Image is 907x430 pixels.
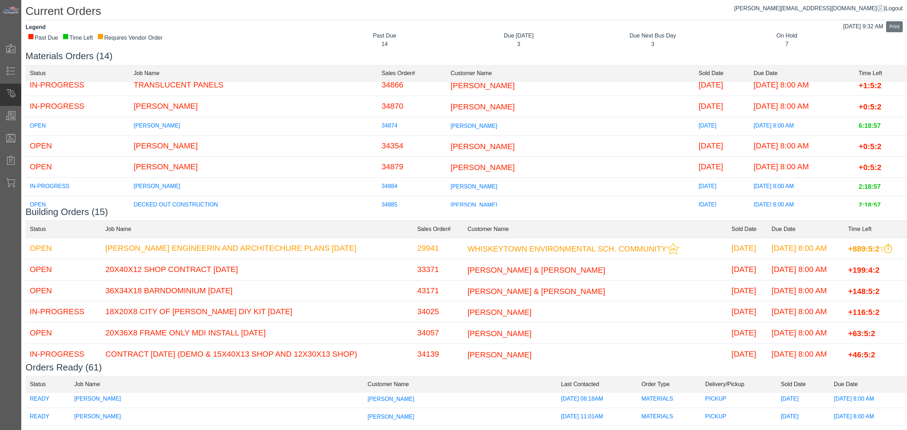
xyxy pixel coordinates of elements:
td: CONTRACT [DATE] (DEMO & 15X40X13 SHOP AND 12X30X13 SHOP) [101,344,413,365]
span: +0:5:2 [859,142,881,151]
td: Job Name [101,220,413,238]
td: [DATE] [694,75,749,96]
span: [PERSON_NAME] [451,102,515,111]
span: [PERSON_NAME] [451,183,497,189]
img: This customer should be prioritized [667,243,679,255]
td: [PERSON_NAME] ENGINEERIN AND ARCHITECHURE PLANS [DATE] [101,238,413,259]
td: OPEN [26,135,129,157]
td: [PERSON_NAME] [70,390,364,408]
div: Due Next Bus Day [591,32,714,40]
td: [DATE] [694,157,749,178]
td: OPEN [26,196,129,215]
div: Past Due [323,32,446,40]
td: 34866 [377,75,446,96]
td: 34057 [413,323,463,344]
span: +199:4:2 [848,266,880,275]
td: 34885 [377,196,446,215]
td: [DATE] 8:00 AM [830,390,907,408]
td: [DATE] 8:00 AM [767,259,844,280]
div: ■ [97,34,103,39]
div: | [734,4,903,13]
td: [PERSON_NAME] [129,96,377,117]
td: [DATE] 8:00 AM [749,75,855,96]
h3: Building Orders (15) [26,206,907,217]
span: 2:18:57 [859,202,881,209]
td: 43171 [413,280,463,301]
td: [DATE] [694,196,749,215]
strong: Legend [26,24,46,30]
img: This order should be prioritized [880,244,892,254]
td: Job Name [129,64,377,82]
td: 20X36X8 FRAME ONLY MDI INSTALL [DATE] [101,323,413,344]
td: [DATE] 8:00 AM [749,96,855,117]
div: 14 [323,40,446,49]
td: Customer Name [463,220,727,238]
span: +889:5:2 [848,244,880,253]
td: 33371 [413,259,463,280]
h3: Orders Ready (61) [26,362,907,373]
td: [DATE] [694,135,749,157]
td: 34874 [377,117,446,135]
span: [PERSON_NAME] [467,308,531,317]
span: [PERSON_NAME] [368,396,415,402]
td: [DATE] 11:01AM [557,408,637,426]
td: Status [26,64,129,82]
td: [DATE] [694,96,749,117]
td: [DATE] 8:00 AM [749,135,855,157]
td: OPEN [26,117,129,135]
span: [PERSON_NAME] [467,329,531,338]
td: [DATE] 8:00 AM [749,117,855,135]
td: [DATE] [777,408,830,426]
span: [PERSON_NAME] & [PERSON_NAME] [467,266,605,275]
td: [PERSON_NAME] [129,117,377,135]
td: [DATE] [727,323,767,344]
span: [PERSON_NAME] [467,350,531,359]
td: [PERSON_NAME] [129,178,377,196]
td: [PERSON_NAME] [129,157,377,178]
div: On Hold [725,32,849,40]
td: IN-PROGRESS [26,178,129,196]
td: MATERIALS [637,408,701,426]
td: Sold Date [694,64,749,82]
td: [DATE] 8:00 AM [749,196,855,215]
span: [DATE] 9:32 AM [843,23,884,29]
a: [PERSON_NAME][EMAIL_ADDRESS][DOMAIN_NAME] [734,5,884,11]
td: Due Date [767,220,844,238]
td: [DATE] 8:00 AM [767,280,844,301]
td: OPEN [26,323,101,344]
div: Time Left [62,34,93,42]
td: [DATE] [727,344,767,365]
td: Sales Order# [377,64,446,82]
span: [PERSON_NAME] [451,202,497,208]
td: 34879 [377,157,446,178]
td: Due Date [749,64,855,82]
td: OPEN [26,157,129,178]
td: 34025 [413,301,463,323]
div: 3 [457,40,580,49]
td: MATERIALS [637,390,701,408]
span: +1:5:2 [859,81,881,90]
td: [DATE] 8:00 AM [767,238,844,259]
td: PICKUP [701,390,777,408]
td: [DATE] 8:00 AM [767,344,844,365]
td: 34354 [377,135,446,157]
span: [PERSON_NAME] [451,142,515,151]
td: 34884 [377,178,446,196]
td: PICKUP [701,408,777,426]
td: Customer Name [446,64,694,82]
td: [PERSON_NAME] [129,135,377,157]
td: IN-PROGRESS [26,301,101,323]
div: Due [DATE] [457,32,580,40]
td: [DATE] 8:00 AM [767,301,844,323]
img: Metals Direct Inc Logo [2,6,20,14]
td: Job Name [70,375,364,393]
span: +148:5:2 [848,287,880,295]
td: Status [26,375,70,393]
td: [DATE] [727,280,767,301]
div: 7 [725,40,849,49]
td: 36X34X18 BARNDOMINIUM [DATE] [101,280,413,301]
div: Requires Vendor Order [97,34,163,42]
td: OPEN [26,280,101,301]
td: [DATE] 8:00 AM [749,178,855,196]
td: IN-PROGRESS [26,344,101,365]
